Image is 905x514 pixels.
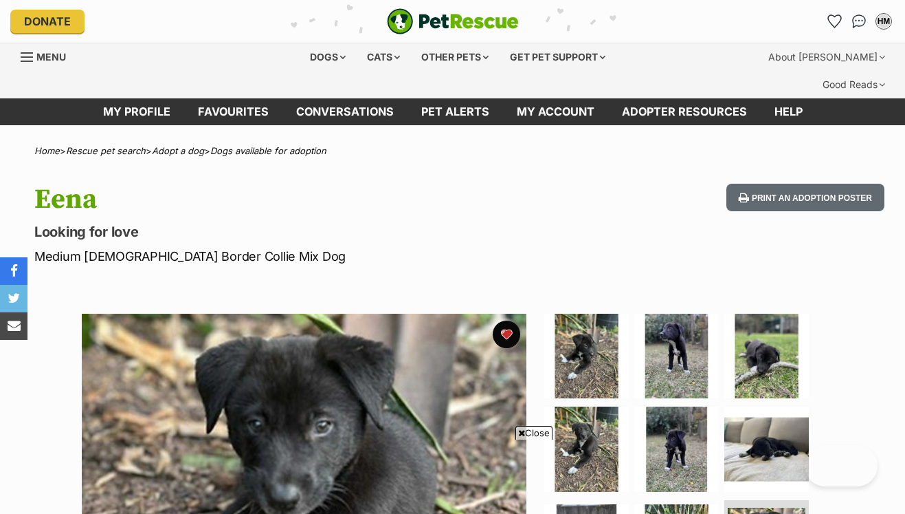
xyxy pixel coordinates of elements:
[36,51,66,63] span: Menu
[387,8,519,34] img: logo-e224e6f780fb5917bec1dbf3a21bbac754714ae5b6737aabdf751b685950b380.svg
[210,145,326,156] a: Dogs available for adoption
[34,247,552,266] p: Medium [DEMOGRAPHIC_DATA] Border Collie Mix Dog
[412,43,498,71] div: Other pets
[300,43,355,71] div: Dogs
[852,14,867,28] img: chat-41dd97257d64d25036548639549fe6c8038ab92f7586957e7f3b1b290dea8141.svg
[34,184,552,215] h1: Eena
[877,14,891,28] div: HM
[544,314,629,398] img: Photo of Eena
[823,10,895,32] ul: Account quick links
[152,145,204,156] a: Adopt a dog
[493,321,520,348] button: favourite
[805,445,878,486] iframe: Help Scout Beacon - Open
[34,145,60,156] a: Home
[357,43,410,71] div: Cats
[21,43,76,68] a: Menu
[515,426,552,440] span: Close
[407,98,503,125] a: Pet alerts
[848,10,870,32] a: Conversations
[203,445,703,507] iframe: Advertisement
[34,222,552,242] p: Looking for love
[823,10,845,32] a: Favourites
[608,98,761,125] a: Adopter resources
[634,407,719,491] img: Photo of Eena
[873,10,895,32] button: My account
[726,184,884,212] button: Print an adoption poster
[759,43,895,71] div: About [PERSON_NAME]
[184,98,282,125] a: Favourites
[10,10,85,33] a: Donate
[500,43,615,71] div: Get pet support
[387,8,519,34] a: PetRescue
[634,314,719,398] img: Photo of Eena
[66,145,146,156] a: Rescue pet search
[724,314,809,398] img: Photo of Eena
[761,98,816,125] a: Help
[724,407,809,491] img: Photo of Eena
[282,98,407,125] a: conversations
[503,98,608,125] a: My account
[813,71,895,98] div: Good Reads
[89,98,184,125] a: My profile
[544,407,629,491] img: Photo of Eena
